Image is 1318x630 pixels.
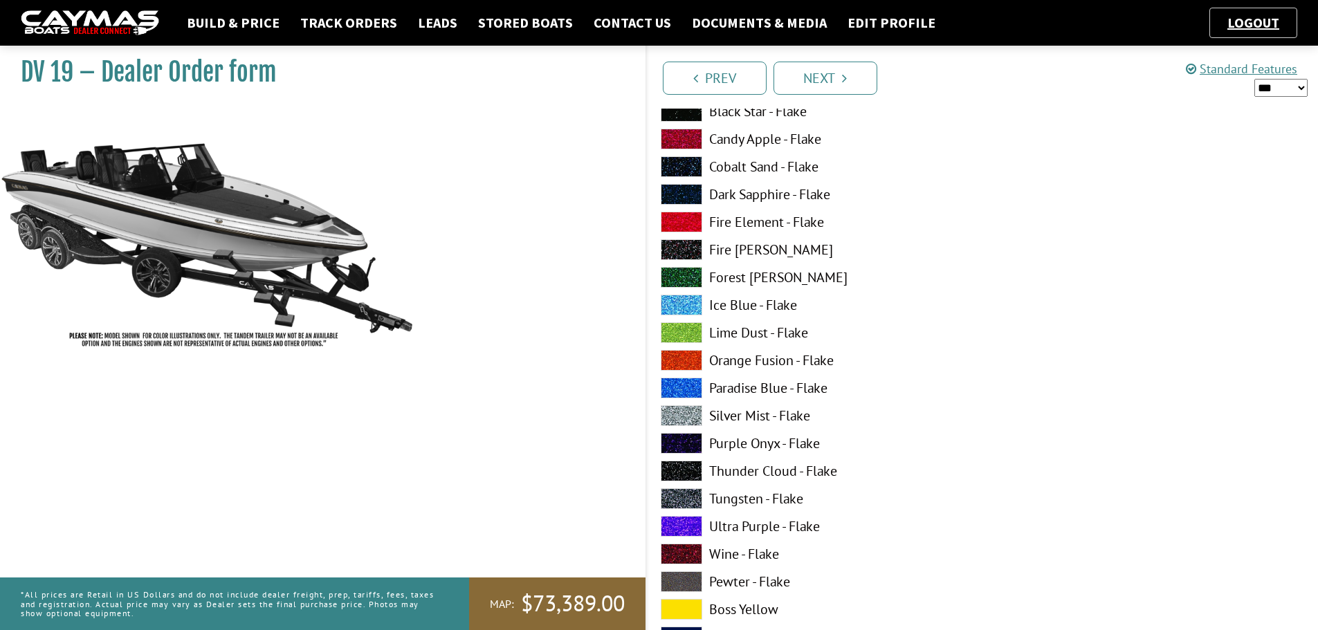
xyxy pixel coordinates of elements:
[661,350,969,371] label: Orange Fusion - Flake
[21,583,438,624] p: *All prices are Retail in US Dollars and do not include dealer freight, prep, tariffs, fees, taxe...
[293,14,404,32] a: Track Orders
[469,577,646,630] a: MAP:$73,389.00
[471,14,580,32] a: Stored Boats
[774,62,877,95] a: Next
[661,571,969,592] label: Pewter - Flake
[661,101,969,122] label: Black Star - Flake
[411,14,464,32] a: Leads
[661,544,969,564] label: Wine - Flake
[661,322,969,343] label: Lime Dust - Flake
[661,461,969,481] label: Thunder Cloud - Flake
[661,129,969,149] label: Candy Apple - Flake
[661,184,969,205] label: Dark Sapphire - Flake
[21,10,159,36] img: caymas-dealer-connect-2ed40d3bc7270c1d8d7ffb4b79bf05adc795679939227970def78ec6f6c03838.gif
[661,488,969,509] label: Tungsten - Flake
[661,239,969,260] label: Fire [PERSON_NAME]
[661,212,969,232] label: Fire Element - Flake
[685,14,834,32] a: Documents & Media
[521,589,625,618] span: $73,389.00
[661,378,969,398] label: Paradise Blue - Flake
[661,599,969,620] label: Boss Yellow
[661,156,969,177] label: Cobalt Sand - Flake
[661,433,969,454] label: Purple Onyx - Flake
[841,14,942,32] a: Edit Profile
[661,295,969,315] label: Ice Blue - Flake
[180,14,286,32] a: Build & Price
[661,516,969,537] label: Ultra Purple - Flake
[1186,61,1297,77] a: Standard Features
[1220,14,1286,31] a: Logout
[661,405,969,426] label: Silver Mist - Flake
[663,62,767,95] a: Prev
[21,57,611,88] h1: DV 19 – Dealer Order form
[587,14,678,32] a: Contact Us
[661,267,969,288] label: Forest [PERSON_NAME]
[490,597,514,611] span: MAP:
